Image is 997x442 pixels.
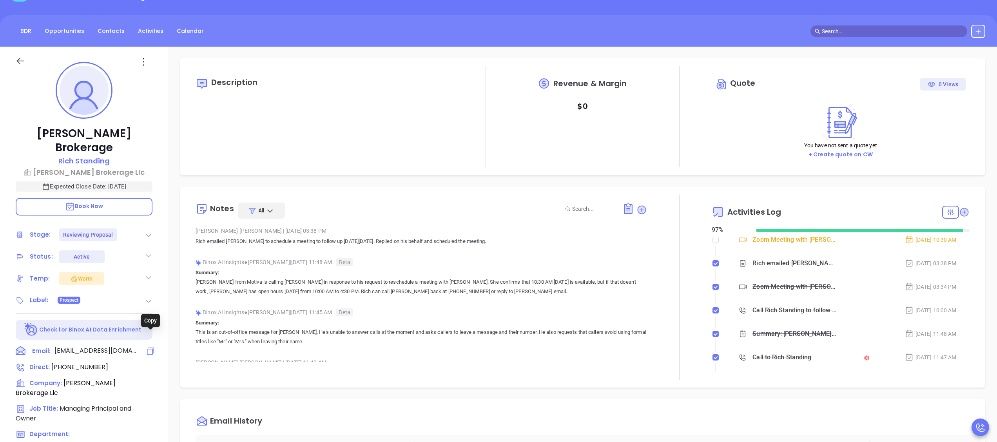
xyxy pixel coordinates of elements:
[806,150,875,159] button: + Create quote on CW
[196,225,647,237] div: [PERSON_NAME] [PERSON_NAME] [DATE] 03:38 PM
[29,404,58,413] span: Job Title:
[905,259,957,268] div: [DATE] 03:38 PM
[196,270,219,275] b: Summary:
[244,309,248,315] span: ●
[30,229,51,241] div: Stage:
[752,328,836,340] div: Summary: [PERSON_NAME] from Motiva is calling [PERSON_NAME] in response to his request to resched...
[29,363,50,371] span: Direct :
[283,228,284,234] span: |
[16,181,152,192] p: Expected Close Date: [DATE]
[196,306,647,318] div: Binox AI Insights [PERSON_NAME] | [DATE] 11:45 AM
[141,314,160,327] div: Copy
[58,156,110,167] a: Rich Standing
[51,362,108,371] span: [PHONE_NUMBER]
[752,234,836,246] div: Zoom Meeting with [PERSON_NAME]
[65,202,103,210] span: Book Now
[16,167,152,178] a: [PERSON_NAME] Brokerage Llc
[58,156,110,166] p: Rich Standing
[752,281,836,293] div: Zoom Meeting with [PERSON_NAME]
[283,359,284,366] span: |
[32,346,51,356] span: Email:
[712,225,747,235] div: 97 %
[815,29,820,34] span: search
[553,80,627,87] span: Revenue & Margin
[752,351,811,363] div: Call to Rich Standing
[16,127,152,155] p: [PERSON_NAME] Brokerage
[822,27,963,36] input: Search…
[905,353,957,362] div: [DATE] 11:47 AM
[572,205,614,213] input: Search...
[196,256,647,268] div: Binox AI Insights [PERSON_NAME] | [DATE] 11:48 AM
[16,404,131,423] span: Managing Principal and Owner
[30,294,49,306] div: Label:
[716,78,728,91] img: Circle dollar
[752,257,836,269] div: Rich emailed [PERSON_NAME] to schedule a meeting to follow up [DATE][DATE]. Replied on his behalf...
[74,250,90,263] div: Active
[727,208,781,216] span: Activities Log
[211,77,257,88] span: Description
[577,99,587,113] p: $ 0
[54,346,137,355] span: [EMAIL_ADDRESS][DOMAIN_NAME]
[819,104,862,141] img: Create on CWSell
[196,320,219,326] b: Summary:
[336,258,353,266] span: Beta
[905,235,957,244] div: [DATE] 10:30 AM
[63,228,113,241] div: Reviewing Proposal
[93,25,129,38] a: Contacts
[60,296,79,304] span: Prospect
[905,330,957,338] div: [DATE] 11:48 AM
[244,259,248,265] span: ●
[39,326,141,334] p: Check for Binox AI Data Enrichment
[730,78,756,89] span: Quote
[210,417,262,428] div: Email History
[808,150,873,158] a: + Create quote on CW
[30,251,53,263] div: Status:
[804,141,877,150] p: You have not sent a quote yet
[196,260,201,266] img: svg%3e
[16,379,116,397] span: [PERSON_NAME] Brokerage Llc
[336,308,353,316] span: Beta
[905,283,957,291] div: [DATE] 03:34 PM
[258,207,264,214] span: All
[928,78,958,91] div: 0 Views
[16,25,36,38] a: BDR
[196,237,647,246] p: Rich emailed [PERSON_NAME] to schedule a meeting to follow up [DATE][DATE]. Replied on his behalf...
[29,379,62,387] span: Company:
[196,357,647,368] div: [PERSON_NAME] [PERSON_NAME] [DATE] 11:40 AM
[40,25,89,38] a: Opportunities
[29,430,70,438] span: Department:
[196,277,647,296] p: [PERSON_NAME] from Motiva is calling [PERSON_NAME] in response to his request to reschedule a mee...
[133,25,168,38] a: Activities
[24,323,38,337] img: Ai-Enrich-DaqCidB-.svg
[752,304,836,316] div: Call Rich Standing to follow up
[172,25,208,38] a: Calendar
[70,274,92,283] div: Warm
[196,328,647,346] p: This is an out-of-office message for [PERSON_NAME]. He's unable to answer calls at the moment and...
[60,66,109,115] img: profile-user
[905,306,957,315] div: [DATE] 10:00 AM
[196,310,201,316] img: svg%3e
[30,273,50,284] div: Temp:
[210,205,234,212] div: Notes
